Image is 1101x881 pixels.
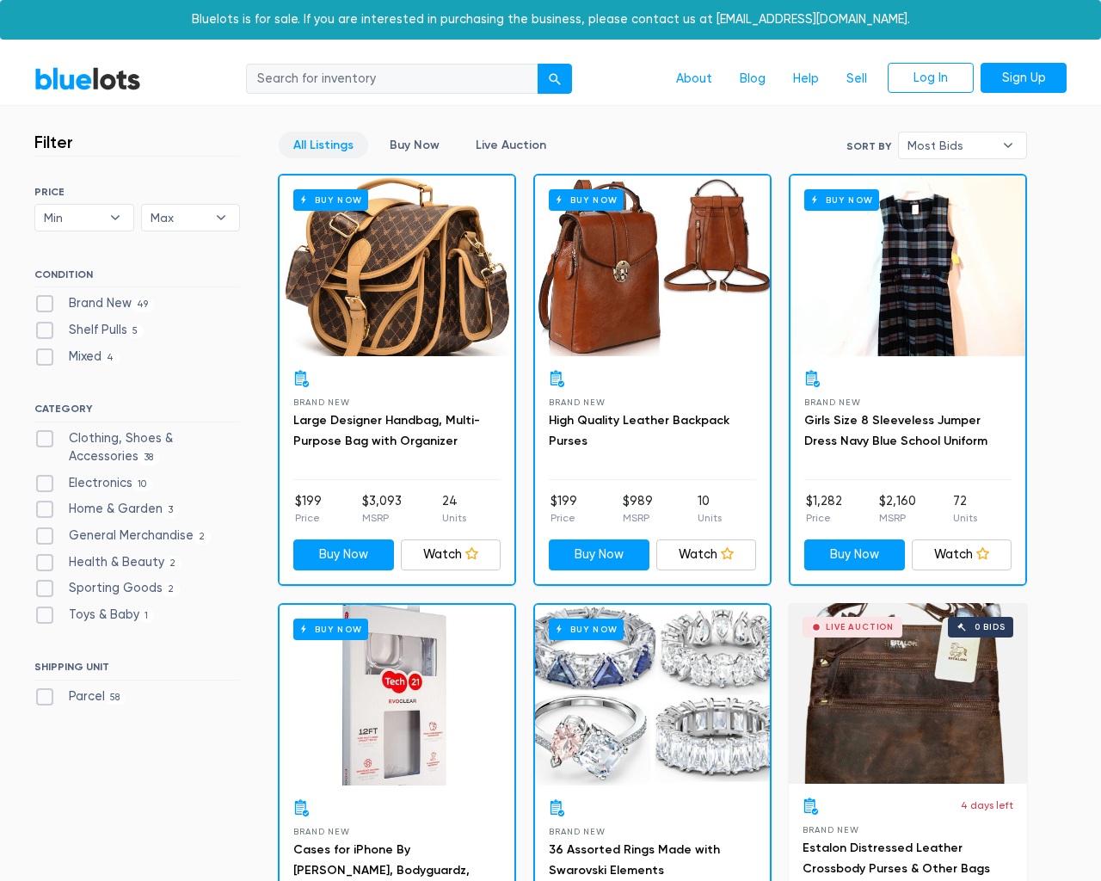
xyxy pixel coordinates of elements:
[105,691,126,705] span: 58
[203,205,239,231] b: ▾
[34,553,181,572] label: Health & Beauty
[34,186,240,198] h6: PRICE
[163,504,179,518] span: 3
[826,623,894,631] div: Live Auction
[953,492,977,527] li: 72
[295,510,322,526] p: Price
[549,413,729,448] a: High Quality Leather Backpack Purses
[151,205,207,231] span: Max
[34,132,73,152] h3: Filter
[293,413,480,448] a: Large Designer Handbag, Multi-Purpose Bag with Organizer
[401,539,501,570] a: Watch
[656,539,757,570] a: Watch
[246,64,538,95] input: Search for inventory
[34,294,154,313] label: Brand New
[726,63,779,95] a: Blog
[888,63,974,94] a: Log In
[293,189,368,211] h6: Buy Now
[833,63,881,95] a: Sell
[44,205,101,231] span: Min
[293,619,368,640] h6: Buy Now
[293,827,349,836] span: Brand New
[804,189,879,211] h6: Buy Now
[779,63,833,95] a: Help
[535,176,770,356] a: Buy Now
[101,351,120,365] span: 4
[975,623,1006,631] div: 0 bids
[34,429,240,466] label: Clothing, Shoes & Accessories
[293,539,394,570] a: Buy Now
[375,132,454,158] a: Buy Now
[132,299,154,312] span: 49
[34,66,141,91] a: BlueLots
[550,510,577,526] p: Price
[34,348,120,367] label: Mixed
[362,510,402,526] p: MSRP
[194,530,211,544] span: 2
[804,539,905,570] a: Buy Now
[132,477,152,491] span: 10
[549,539,649,570] a: Buy Now
[442,510,466,526] p: Units
[138,452,159,465] span: 38
[34,579,180,598] label: Sporting Goods
[879,510,916,526] p: MSRP
[295,492,322,527] li: $199
[164,557,181,570] span: 2
[623,492,653,527] li: $989
[442,492,466,527] li: 24
[280,605,514,786] a: Buy Now
[549,397,605,407] span: Brand New
[662,63,726,95] a: About
[550,492,577,527] li: $199
[34,403,240,422] h6: CATEGORY
[789,603,1027,784] a: Live Auction 0 bids
[97,205,133,231] b: ▾
[623,510,653,526] p: MSRP
[907,132,993,158] span: Most Bids
[293,397,349,407] span: Brand New
[953,510,977,526] p: Units
[806,510,842,526] p: Price
[461,132,561,158] a: Live Auction
[990,132,1026,158] b: ▾
[34,268,240,287] h6: CONDITION
[981,63,1067,94] a: Sign Up
[804,397,860,407] span: Brand New
[34,687,126,706] label: Parcel
[549,619,624,640] h6: Buy Now
[549,827,605,836] span: Brand New
[549,842,720,878] a: 36 Assorted Rings Made with Swarovski Elements
[34,321,144,340] label: Shelf Pulls
[961,798,1013,813] p: 4 days left
[790,176,1025,356] a: Buy Now
[698,510,722,526] p: Units
[549,189,624,211] h6: Buy Now
[698,492,722,527] li: 10
[804,413,987,448] a: Girls Size 8 Sleeveless Jumper Dress Navy Blue School Uniform
[163,583,180,597] span: 2
[912,539,1012,570] a: Watch
[806,492,842,527] li: $1,282
[34,474,152,493] label: Electronics
[34,500,179,519] label: Home & Garden
[879,492,916,527] li: $2,160
[280,176,514,356] a: Buy Now
[139,609,154,623] span: 1
[535,605,770,786] a: Buy Now
[803,841,990,876] a: Estalon Distressed Leather Crossbody Purses & Other Bags
[803,825,858,835] span: Brand New
[127,324,144,338] span: 5
[279,132,368,158] a: All Listings
[362,492,402,527] li: $3,093
[846,139,891,154] label: Sort By
[34,527,211,545] label: General Merchandise
[34,606,154,625] label: Toys & Baby
[34,661,240,680] h6: SHIPPING UNIT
